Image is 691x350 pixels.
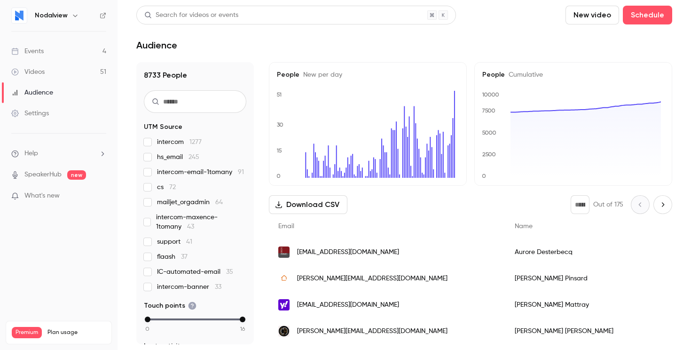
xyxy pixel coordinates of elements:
div: Aurore Desterbecq [505,239,673,265]
div: [PERSON_NAME] [PERSON_NAME] [505,318,673,344]
span: 33 [215,284,221,290]
text: 30 [277,121,283,128]
div: max [240,317,245,322]
h5: People [277,70,459,80]
span: new [67,170,86,180]
text: 51 [276,91,282,98]
text: 0 [482,173,486,179]
span: 245 [188,154,199,160]
iframe: Noticeable Trigger [95,192,106,200]
span: 16 [240,325,245,333]
span: [EMAIL_ADDRESS][DOMAIN_NAME] [297,300,399,310]
div: Audience [11,88,53,97]
h1: Audience [136,40,177,51]
text: 7500 [482,107,495,114]
span: 43 [187,223,194,230]
button: Next page [653,195,672,214]
h6: Nodalview [35,11,68,20]
span: 1277 [189,139,202,145]
span: 41 [186,239,192,245]
div: min [145,317,150,322]
span: intercom [157,137,202,147]
a: SpeakerHub [24,170,62,180]
p: Out of 175 [593,200,623,209]
span: 37 [181,254,188,260]
span: [EMAIL_ADDRESS][DOMAIN_NAME] [297,247,399,257]
button: Download CSV [269,195,347,214]
img: bincheimmo.be [278,247,290,258]
text: 15 [276,147,282,154]
h5: People [482,70,664,80]
span: Help [24,149,38,159]
li: help-dropdown-opener [11,149,106,159]
span: mailjet_orgadmin [157,198,223,207]
span: Plan usage [47,329,106,336]
span: 64 [215,199,223,206]
div: Settings [11,109,49,118]
span: intercom-maxence-1tomany [156,213,246,231]
span: intercom-email-1tomany [157,167,244,177]
span: 72 [169,184,176,191]
span: 0 [146,325,149,333]
div: Videos [11,67,45,77]
span: 91 [238,169,244,175]
button: New video [565,6,619,24]
span: New per day [299,72,342,78]
text: 10000 [482,91,499,98]
button: Schedule [623,6,672,24]
span: cs [157,183,176,192]
span: Premium [12,327,42,338]
span: IC-automated-email [157,267,233,277]
img: safti.fr [278,273,290,284]
div: Events [11,47,44,56]
span: Cumulative [505,72,543,78]
text: 5000 [482,129,496,136]
span: hs_email [157,152,199,162]
span: Name [515,223,533,230]
span: 35 [226,269,233,275]
img: collectiondazur.com [278,326,290,337]
span: support [157,237,192,247]
img: yahoo.fr [278,299,290,310]
div: [PERSON_NAME] Pinsard [505,265,673,292]
div: Search for videos or events [144,10,238,20]
img: Nodalview [12,8,27,23]
span: flaash [157,252,188,262]
text: 0 [276,173,281,179]
span: [PERSON_NAME][EMAIL_ADDRESS][DOMAIN_NAME] [297,326,448,336]
span: What's new [24,191,60,201]
text: 2500 [482,151,496,158]
h1: 8733 People [144,70,246,81]
span: [PERSON_NAME][EMAIL_ADDRESS][DOMAIN_NAME] [297,274,448,284]
span: Email [278,223,294,230]
span: intercom-banner [157,282,221,292]
div: [PERSON_NAME] Mattray [505,292,673,318]
span: Touch points [144,301,196,310]
span: UTM Source [144,122,182,132]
